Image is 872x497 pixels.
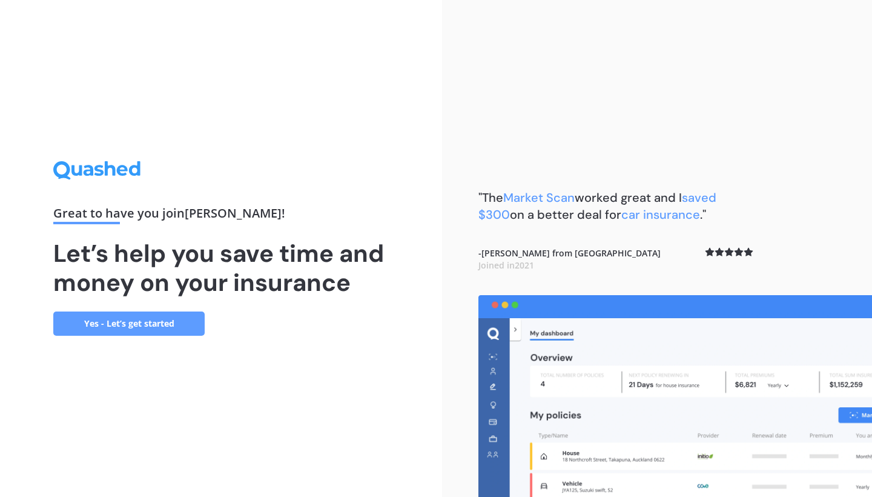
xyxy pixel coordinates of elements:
a: Yes - Let’s get started [53,312,205,336]
span: Joined in 2021 [478,259,534,271]
h1: Let’s help you save time and money on your insurance [53,239,389,297]
span: saved $300 [478,190,716,222]
span: car insurance [621,207,700,222]
div: Great to have you join [PERSON_NAME] ! [53,207,389,224]
b: "The worked great and I on a better deal for ." [478,190,716,222]
img: dashboard.webp [478,295,872,497]
b: - [PERSON_NAME] from [GEOGRAPHIC_DATA] [478,247,661,271]
span: Market Scan [503,190,575,205]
